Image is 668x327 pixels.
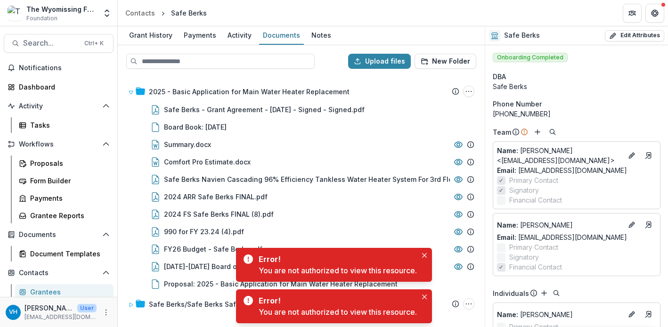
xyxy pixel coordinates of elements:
a: Go to contact [641,307,656,322]
div: 2024 ARR Safe Berks FINAL.pdf [164,192,268,202]
div: Payments [30,193,106,203]
div: Documents [259,28,304,42]
p: [PERSON_NAME] [24,303,73,313]
a: Notes [308,26,335,45]
nav: breadcrumb [122,6,211,20]
div: Safe Berks - Grant Agreement - [DATE] - Signed - Signed.pdf [124,101,478,118]
p: Individuals [493,288,529,298]
a: Name: [PERSON_NAME] <[EMAIL_ADDRESS][DOMAIN_NAME]> [497,146,622,165]
span: Signatory [509,252,539,262]
div: Safe Berks - Grant Agreement - [DATE] - Signed - Signed.pdf [164,105,365,114]
a: Grant History [125,26,176,45]
div: Summary.docx [164,139,211,149]
div: Contacts [125,8,155,18]
span: Activity [19,102,98,110]
div: Board Book: [DATE] [164,122,227,132]
div: You are not authorized to view this resource. [259,265,417,276]
div: 2024 ARR Safe Berks FINAL.pdf [124,188,478,205]
div: [PHONE_NUMBER] [493,109,660,119]
div: Valeri Harteg [9,309,17,315]
span: Phone Number [493,99,542,109]
div: Proposal: 2025 - Basic Application for Main Water Heater Replacement [164,279,398,289]
a: Activity [224,26,255,45]
a: Payments [15,190,114,206]
div: Notes [308,28,335,42]
p: [PERSON_NAME] [497,220,622,230]
span: Name : [497,147,518,155]
span: Primary Contact [509,242,558,252]
div: FY26 Budget - Safe Berks.pdf [164,244,262,254]
div: Safe Berks/Safe Berks Safe House RenovationsSafe Berks/Safe Berks Safe House Renovations Options [124,294,478,313]
a: Contacts [122,6,159,20]
span: Name : [497,221,518,229]
a: Documents [259,26,304,45]
button: Search... [4,34,114,53]
a: Payments [180,26,220,45]
button: Edit [626,219,637,230]
span: Primary Contact [509,175,558,185]
div: 2025 - Basic Application for Main Water Heater Replacement2025 - Basic Application for Main Water... [124,82,478,101]
button: 2025 - Basic Application for Main Water Heater Replacement Options [463,86,474,97]
div: Safe Berks [493,82,660,91]
span: Contacts [19,269,98,277]
button: Partners [623,4,642,23]
span: Notifications [19,64,110,72]
button: Open Workflows [4,137,114,152]
div: Form Builder [30,176,106,186]
a: Go to contact [641,148,656,163]
div: 990 for FY 23.24 (4).pdf [164,227,244,237]
div: Safe Berks Navien Cascading 96% Efficiency Tankless Water Heater System For 3rd Floor.pdf [124,171,478,188]
p: [EMAIL_ADDRESS][DOMAIN_NAME] [24,313,97,321]
span: Email: [497,233,516,241]
button: Edit [626,150,637,161]
a: Tasks [15,117,114,133]
button: Upload files [348,54,411,69]
button: Open Contacts [4,265,114,280]
a: Email: [EMAIL_ADDRESS][DOMAIN_NAME] [497,165,627,175]
button: Open Documents [4,227,114,242]
div: Proposal: 2025 - Basic Application for Main Water Heater Replacement [124,275,478,293]
div: 2024 FS Safe Berks FINAL (8).pdf [124,205,478,223]
div: [DATE]-[DATE] Board of Directors Roster.pdf [124,258,478,275]
button: Safe Berks/Safe Berks Safe House Renovations Options [463,298,474,310]
div: Comfort Pro Estimate.docx [164,157,251,167]
button: Search [547,126,558,138]
span: Signatory [509,185,539,195]
button: Add [532,126,543,138]
div: Grant History [125,28,176,42]
span: Financial Contact [509,195,562,205]
div: Dashboard [19,82,106,92]
div: Activity [224,28,255,42]
a: Form Builder [15,173,114,188]
div: FY26 Budget - Safe Berks.pdf [124,240,478,258]
img: The Wyomissing Foundation [8,6,23,21]
span: Name : [497,311,518,319]
a: Grantees [15,284,114,300]
p: Team [493,127,511,137]
div: Document Templates [30,249,106,259]
span: Email: [497,166,516,174]
div: [DATE]-[DATE] Board of Directors Roster.pdf [164,262,307,271]
span: Documents [19,231,98,239]
div: Tasks [30,120,106,130]
div: Safe Berks [171,8,207,18]
div: You are not authorized to view this resource. [259,306,417,318]
a: Name: [PERSON_NAME] [497,220,622,230]
div: 2024 FS Safe Berks FINAL (8).pdf [164,209,274,219]
p: User [77,304,97,312]
div: Summary.docx [124,136,478,153]
span: Foundation [26,14,57,23]
a: Go to contact [641,217,656,232]
button: Get Help [645,4,664,23]
div: Comfort Pro Estimate.docx [124,153,478,171]
div: Grantee Reports [30,211,106,221]
a: Proposals [15,155,114,171]
div: Board Book: [DATE] [124,118,478,136]
button: New Folder [415,54,476,69]
button: More [100,307,112,318]
div: 990 for FY 23.24 (4).pdf [124,223,478,240]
